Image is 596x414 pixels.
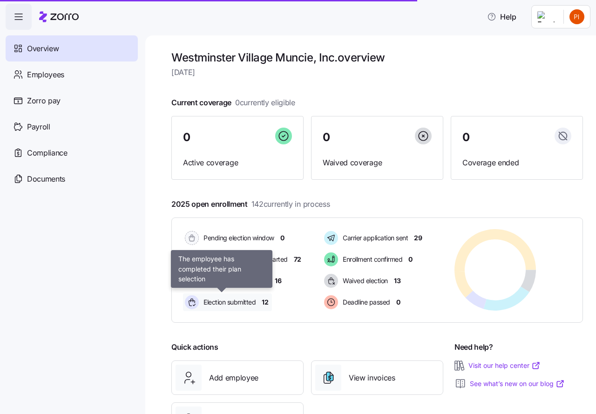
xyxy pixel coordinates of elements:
span: Compliance [27,147,68,159]
span: 0 currently eligible [235,97,295,109]
span: 29 [414,233,422,243]
span: 12 [262,298,268,307]
span: Coverage ended [462,157,571,169]
span: Waived coverage [323,157,432,169]
span: 0 [323,132,330,143]
span: Help [487,11,516,22]
a: Employees [6,61,138,88]
span: Current coverage [171,97,295,109]
span: 0 [280,233,284,243]
button: Help [480,7,524,26]
span: View invoices [349,372,395,384]
a: Documents [6,166,138,192]
span: Need help? [454,341,493,353]
span: Election active: Started [201,276,269,285]
span: Pending election window [201,233,274,243]
span: Enrollment confirmed [340,255,402,264]
span: 16 [275,276,281,285]
span: Add employee [209,372,258,384]
span: Zorro pay [27,95,61,107]
a: Overview [6,35,138,61]
span: 0 [408,255,413,264]
a: See what’s new on our blog [470,379,565,388]
span: Carrier application sent [340,233,408,243]
span: 142 currently in process [251,198,330,210]
a: Zorro pay [6,88,138,114]
span: Employees [27,69,64,81]
h1: Westminster Village Muncie, Inc. overview [171,50,583,65]
span: 0 [462,132,470,143]
span: Deadline passed [340,298,390,307]
span: Documents [27,173,65,185]
a: Payroll [6,114,138,140]
span: 0 [183,132,190,143]
span: [DATE] [171,67,583,78]
span: Overview [27,43,59,54]
a: Visit our help center [468,361,541,370]
span: Active coverage [183,157,292,169]
span: 0 [396,298,400,307]
span: Election active: Hasn't started [201,255,288,264]
a: Compliance [6,140,138,166]
span: Payroll [27,121,50,133]
img: 24d6825ccf4887a4818050cadfd93e6d [569,9,584,24]
span: Election submitted [201,298,256,307]
span: 2025 open enrollment [171,198,330,210]
span: Quick actions [171,341,218,353]
span: 72 [294,255,301,264]
span: 13 [394,276,400,285]
span: Waived election [340,276,388,285]
img: Employer logo [537,11,556,22]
